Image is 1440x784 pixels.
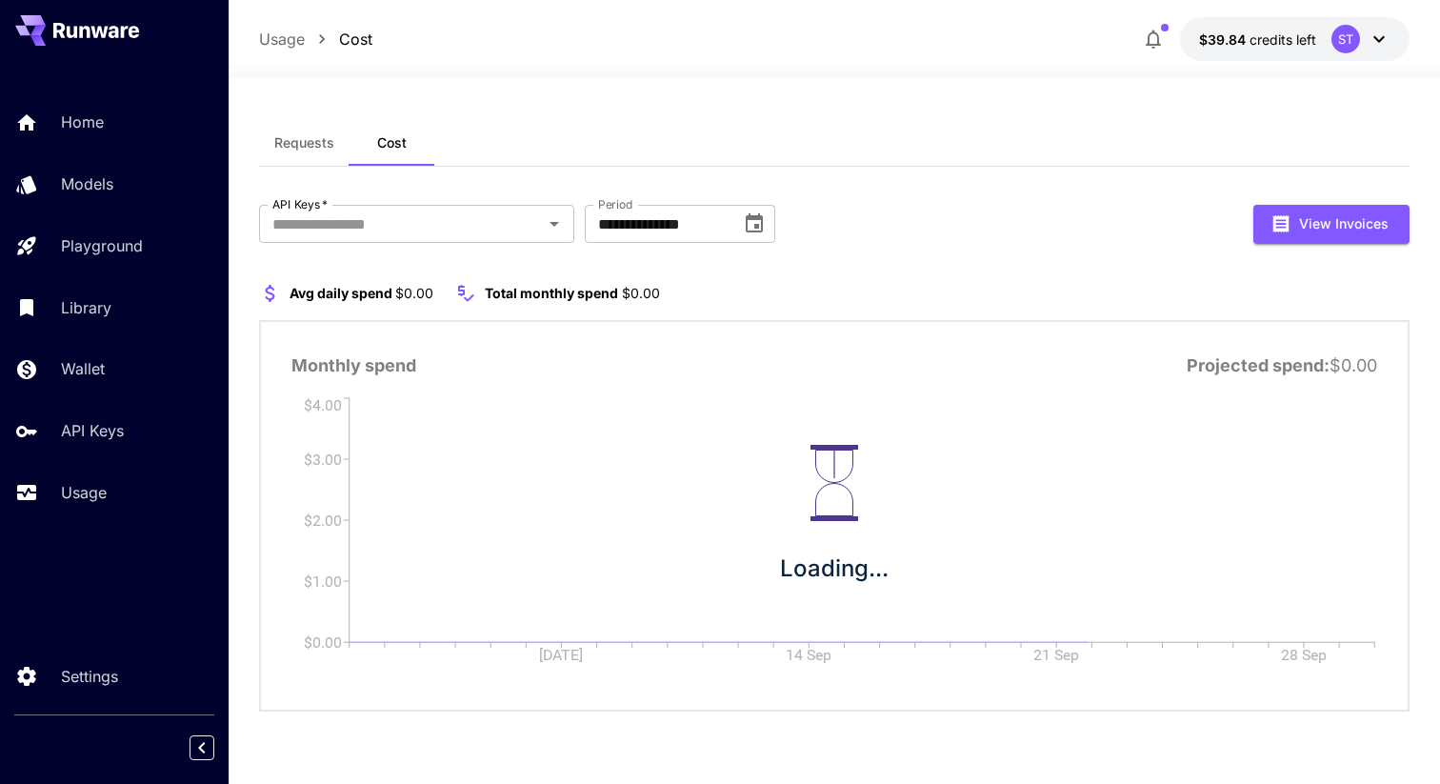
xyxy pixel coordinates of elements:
[61,234,143,257] p: Playground
[541,211,568,237] button: Open
[190,735,214,760] button: Collapse sidebar
[290,285,392,301] span: Avg daily spend
[1331,25,1360,53] div: ST
[1199,31,1250,48] span: $39.84
[1250,31,1316,48] span: credits left
[61,419,124,442] p: API Keys
[259,28,305,50] a: Usage
[259,28,372,50] nav: breadcrumb
[61,111,104,133] p: Home
[395,285,433,301] span: $0.00
[61,172,113,195] p: Models
[61,665,118,688] p: Settings
[339,28,372,50] a: Cost
[485,285,618,301] span: Total monthly spend
[622,285,660,301] span: $0.00
[1199,30,1316,50] div: $39.84423
[735,205,773,243] button: Choose date, selected date is Sep 1, 2025
[61,481,107,504] p: Usage
[598,196,633,212] label: Period
[274,134,334,151] span: Requests
[1180,17,1410,61] button: $39.84423ST
[1253,205,1410,244] button: View Invoices
[61,357,105,380] p: Wallet
[780,552,889,586] p: Loading...
[204,731,229,765] div: Collapse sidebar
[1253,213,1410,231] a: View Invoices
[61,296,111,319] p: Library
[272,196,328,212] label: API Keys
[377,134,407,151] span: Cost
